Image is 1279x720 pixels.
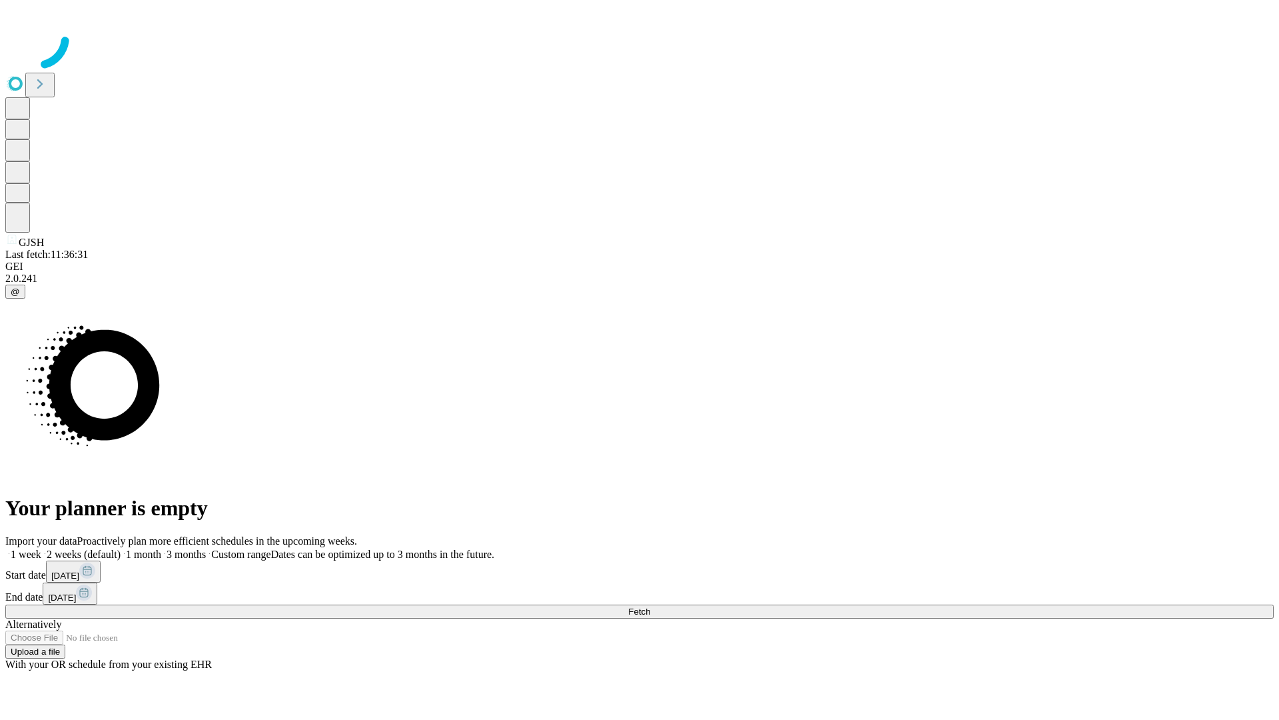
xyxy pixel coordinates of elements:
[46,561,101,583] button: [DATE]
[51,571,79,581] span: [DATE]
[47,549,121,560] span: 2 weeks (default)
[5,285,25,299] button: @
[11,287,20,297] span: @
[167,549,206,560] span: 3 months
[77,535,357,547] span: Proactively plan more efficient schedules in the upcoming weeks.
[126,549,161,560] span: 1 month
[19,237,44,248] span: GJSH
[5,535,77,547] span: Import your data
[271,549,494,560] span: Dates can be optimized up to 3 months in the future.
[43,583,97,605] button: [DATE]
[11,549,41,560] span: 1 week
[5,645,65,659] button: Upload a file
[5,605,1274,619] button: Fetch
[5,619,61,630] span: Alternatively
[5,583,1274,605] div: End date
[5,659,212,670] span: With your OR schedule from your existing EHR
[211,549,270,560] span: Custom range
[5,496,1274,521] h1: Your planner is empty
[5,273,1274,285] div: 2.0.241
[5,561,1274,583] div: Start date
[48,593,76,603] span: [DATE]
[5,249,88,260] span: Last fetch: 11:36:31
[5,261,1274,273] div: GEI
[628,607,650,617] span: Fetch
